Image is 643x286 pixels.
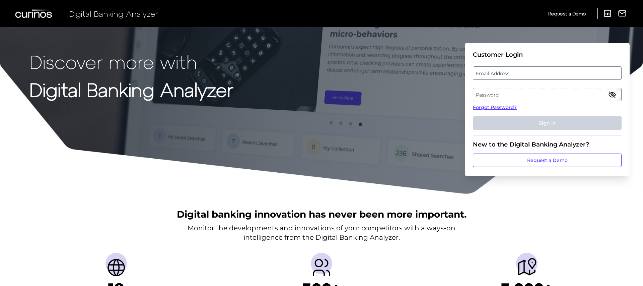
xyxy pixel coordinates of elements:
[548,11,586,16] span: Request a Demo
[177,208,467,221] h2: Digital banking innovation has never been more important.
[473,104,622,111] a: Forgot Password?
[188,223,455,242] p: Monitor the developments and innovations of your competitors with always-on intelligence from the...
[105,257,127,278] img: Countries
[15,9,53,18] img: Curinos
[69,9,158,18] span: Digital Banking Analyzer
[473,51,622,58] div: Customer Login
[473,116,622,130] button: Sign In
[29,78,233,101] strong: Digital Banking Analyzer
[311,257,332,278] img: Providers
[473,141,622,148] div: New to the Digital Banking Analyzer?
[473,67,621,79] label: Email Address
[473,89,621,101] label: Password
[548,8,586,19] a: Request a Demo
[516,257,538,278] img: Journeys
[29,51,233,72] p: Discover more with
[473,154,622,167] a: Request a Demo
